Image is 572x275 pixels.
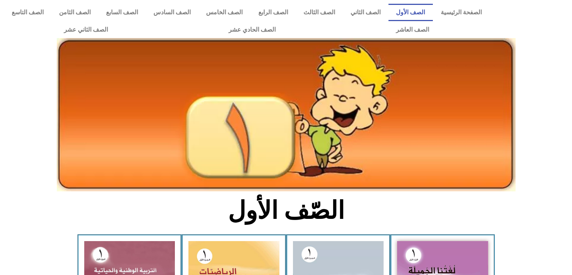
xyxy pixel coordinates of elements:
[433,4,489,21] a: الصفحة الرئيسية
[4,21,168,38] a: الصف الثاني عشر
[162,196,410,225] h2: الصّف الأول
[51,4,98,21] a: الصف الثامن
[168,21,335,38] a: الصف الحادي عشر
[199,4,250,21] a: الصف الخامس
[250,4,296,21] a: الصف الرابع
[4,4,51,21] a: الصف التاسع
[343,4,388,21] a: الصف الثاني
[146,4,199,21] a: الصف السادس
[388,4,433,21] a: الصف الأول
[336,21,489,38] a: الصف العاشر
[98,4,146,21] a: الصف السابع
[296,4,343,21] a: الصف الثالث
